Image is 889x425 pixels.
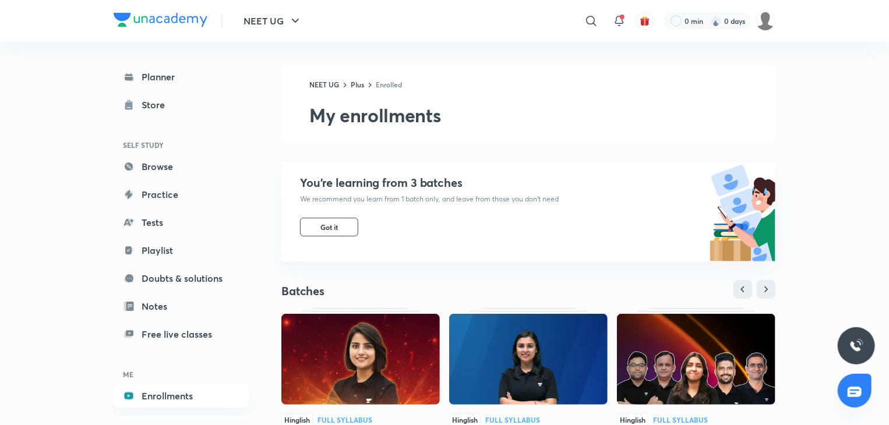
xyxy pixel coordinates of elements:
[710,15,722,27] img: streak
[114,384,249,408] a: Enrollments
[114,65,249,88] a: Planner
[485,416,540,423] div: Full Syllabus
[114,155,249,178] a: Browse
[114,295,249,318] a: Notes
[114,93,249,116] a: Store
[114,183,249,206] a: Practice
[142,98,172,112] div: Store
[309,104,775,127] h2: My enrollments
[300,194,559,204] p: We recommend you learn from 1 batch only, and leave from those you don’t need
[114,239,249,262] a: Playlist
[636,12,654,30] button: avatar
[281,314,440,405] img: Thumbnail
[114,135,249,155] h6: SELF STUDY
[376,80,402,89] a: Enrolled
[710,162,775,261] img: batch
[114,13,207,30] a: Company Logo
[309,80,339,89] a: NEET UG
[281,284,528,299] h4: Batches
[114,211,249,234] a: Tests
[114,364,249,384] h6: ME
[300,218,358,236] button: Got it
[114,323,249,346] a: Free live classes
[756,11,775,31] img: Tanya Kumari
[849,339,863,353] img: ttu
[114,267,249,290] a: Doubts & solutions
[114,13,207,27] img: Company Logo
[300,176,559,190] h4: You’re learning from 3 batches
[320,222,338,232] span: Got it
[653,416,708,423] div: Full Syllabus
[617,314,775,405] img: Thumbnail
[237,9,309,33] button: NEET UG
[449,314,608,405] img: Thumbnail
[351,80,364,89] a: Plus
[317,416,372,423] div: Full Syllabus
[640,16,650,26] img: avatar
